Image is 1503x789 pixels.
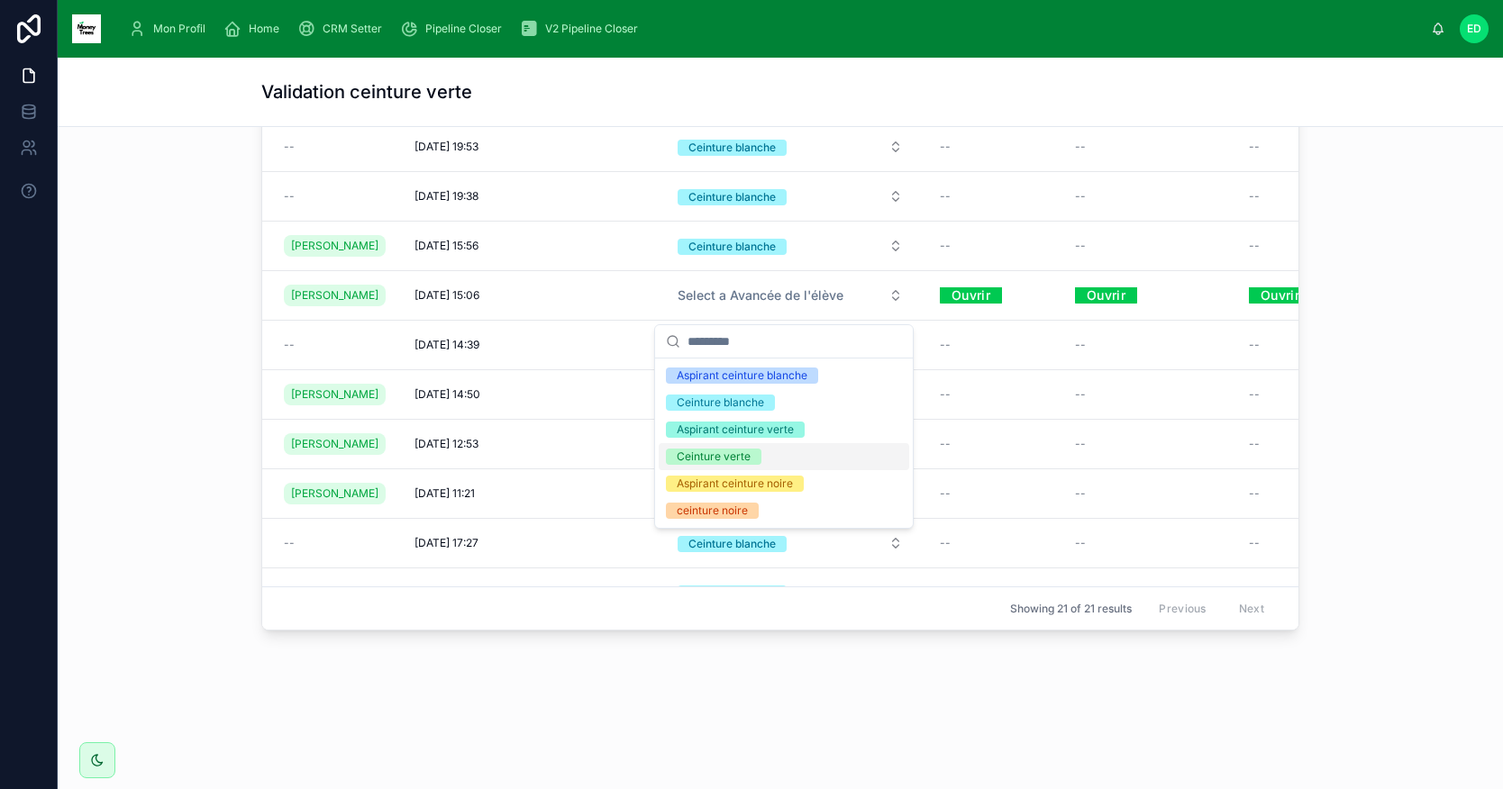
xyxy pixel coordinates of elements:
span: -- [1075,239,1086,253]
span: [DATE] 17:27 [414,536,478,550]
span: -- [1075,387,1086,402]
span: -- [1075,437,1086,451]
a: Ouvrir [1249,281,1311,309]
span: V2 Pipeline Closer [545,22,638,36]
div: Ceinture verte [677,449,751,465]
span: [DATE] 16:16 [414,585,477,600]
span: -- [940,239,951,253]
span: -- [1249,585,1260,600]
span: [DATE] 11:21 [414,486,475,501]
span: -- [284,585,295,600]
span: [DATE] 19:38 [414,189,478,204]
span: ED [1467,22,1481,36]
span: -- [1249,387,1260,402]
span: -- [940,585,951,600]
div: Ceinture blanche [688,140,776,156]
span: Home [249,22,279,36]
span: -- [284,140,295,154]
div: Ceinture blanche [688,239,776,255]
div: ceinture noire [677,503,748,519]
span: [PERSON_NAME] [291,387,378,402]
div: Aspirant ceinture verte [677,422,794,438]
span: [DATE] 12:53 [414,437,478,451]
span: -- [1249,189,1260,204]
span: -- [1249,140,1260,154]
a: V2 Pipeline Closer [515,13,651,45]
span: [PERSON_NAME] [291,437,378,451]
span: [DATE] 19:53 [414,140,478,154]
span: [DATE] 15:56 [414,239,478,253]
span: -- [1075,140,1086,154]
a: Ouvrir [940,281,1002,309]
span: -- [1249,338,1260,352]
button: Select Button [663,527,917,559]
span: -- [1249,486,1260,501]
span: -- [1075,486,1086,501]
span: -- [940,140,951,154]
span: -- [940,486,951,501]
span: CRM Setter [323,22,382,36]
a: Ouvrir [1075,281,1137,309]
div: scrollable content [115,9,1431,49]
div: Ceinture blanche [688,536,776,552]
a: CRM Setter [292,13,395,45]
span: -- [940,189,951,204]
div: Ceinture blanche [688,189,776,205]
span: Select a Avancée de l'élève [678,286,843,304]
span: -- [284,536,295,550]
span: -- [1075,338,1086,352]
span: -- [1249,437,1260,451]
span: -- [1075,585,1086,600]
a: Pipeline Closer [395,13,515,45]
a: [PERSON_NAME] [284,433,386,455]
span: -- [940,387,951,402]
span: Pipeline Closer [425,22,502,36]
span: -- [940,437,951,451]
span: -- [1249,536,1260,550]
span: Showing 21 of 21 results [1010,602,1132,616]
button: Select Button [663,230,917,262]
h1: Validation ceinture verte [261,79,472,104]
span: -- [284,189,295,204]
button: Select Button [663,576,917,609]
div: Ceinture blanche [688,585,776,602]
span: -- [1075,189,1086,204]
button: Select Button [663,279,917,312]
span: [DATE] 14:39 [414,338,479,352]
span: [DATE] 15:06 [414,288,479,303]
button: Select Button [663,131,917,163]
a: [PERSON_NAME] [284,384,386,405]
span: [PERSON_NAME] [291,486,378,501]
span: -- [940,338,951,352]
span: -- [284,338,295,352]
a: Mon Profil [123,13,218,45]
span: -- [1249,239,1260,253]
a: Home [218,13,292,45]
span: -- [940,536,951,550]
button: Select Button [663,180,917,213]
img: App logo [72,14,101,43]
span: [DATE] 14:50 [414,387,480,402]
a: [PERSON_NAME] [284,235,386,257]
div: Aspirant ceinture blanche [677,367,807,384]
span: Mon Profil [153,22,205,36]
span: [PERSON_NAME] [291,288,378,303]
span: -- [1075,536,1086,550]
span: [PERSON_NAME] [291,239,378,253]
div: Suggestions [655,358,913,528]
div: Ceinture blanche [677,394,764,411]
div: Aspirant ceinture noire [677,476,793,492]
a: [PERSON_NAME] [284,483,386,504]
a: [PERSON_NAME] [284,285,386,306]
